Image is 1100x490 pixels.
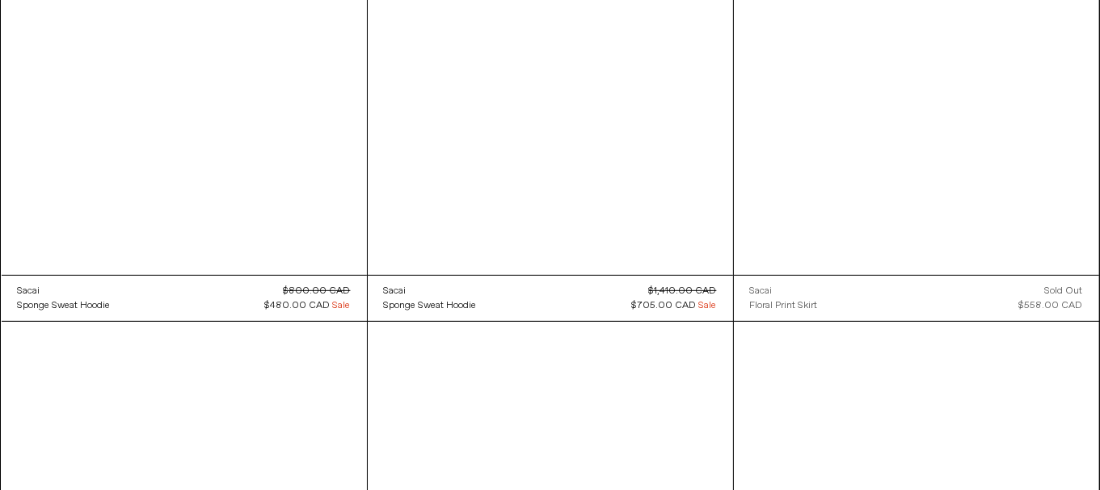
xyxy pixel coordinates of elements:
span: $480.00 CAD [265,299,331,312]
div: Sponge Sweat Hoodie [384,299,477,313]
a: Sacai [750,284,818,298]
div: Sold out [1045,284,1083,298]
div: Sponge Sweat Hoodie [18,299,111,313]
span: Sale [333,298,351,313]
div: Floral Print Skirt [750,299,818,313]
a: Sacai [384,284,477,298]
a: Sponge Sweat Hoodie [384,298,477,313]
s: $800.00 CAD [284,285,351,298]
span: $705.00 CAD [632,299,697,312]
span: Sale [699,298,717,313]
a: Sponge Sweat Hoodie [18,298,111,313]
s: $1,410.00 CAD [649,285,717,298]
span: $558.00 CAD [1019,299,1083,312]
a: Floral Print Skirt [750,298,818,313]
a: Sacai [18,284,111,298]
div: Sacai [750,285,773,298]
div: Sacai [18,285,40,298]
div: Sacai [384,285,407,298]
